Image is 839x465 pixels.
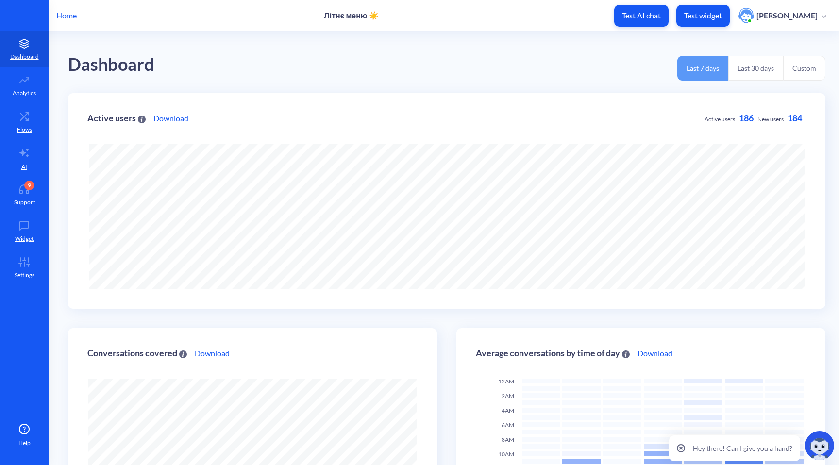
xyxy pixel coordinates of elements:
a: Download [153,113,188,124]
a: Download [638,348,672,359]
span: 10AM [498,450,514,458]
p: Analytics [13,89,36,98]
p: AI [21,163,27,171]
div: Average conversations by time of day [476,349,630,358]
span: 12AM [498,378,514,385]
div: Active users [87,114,146,123]
p: Support [14,198,35,207]
button: user photo[PERSON_NAME] [734,7,831,24]
span: Help [18,439,31,448]
span: Active users [705,116,735,123]
div: Conversations covered [87,349,187,358]
a: Download [195,348,230,359]
span: 6AM [502,421,514,429]
button: Last 30 days [728,56,783,81]
img: user photo [738,8,754,23]
div: Dashboard [68,51,154,79]
p: Test widget [684,11,722,20]
button: Last 7 days [677,56,728,81]
p: Літнє меню ☀️ [324,11,378,20]
button: Custom [783,56,825,81]
span: New users [757,116,784,123]
p: Widget [15,234,34,243]
span: 4AM [502,407,514,414]
span: 2AM [502,392,514,399]
span: 186 [739,113,754,123]
p: Dashboard [10,52,39,61]
span: 8AM [502,436,514,443]
div: 9 [24,181,34,190]
p: [PERSON_NAME] [756,10,818,21]
p: Hey there! Can I give you a hand? [693,443,792,453]
span: 184 [788,113,802,123]
button: Test widget [676,5,730,27]
p: Flows [17,125,32,134]
p: Test AI chat [622,11,661,20]
p: Home [56,10,77,21]
img: copilot-icon.svg [805,431,834,460]
p: Settings [15,271,34,280]
button: Test AI chat [614,5,669,27]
